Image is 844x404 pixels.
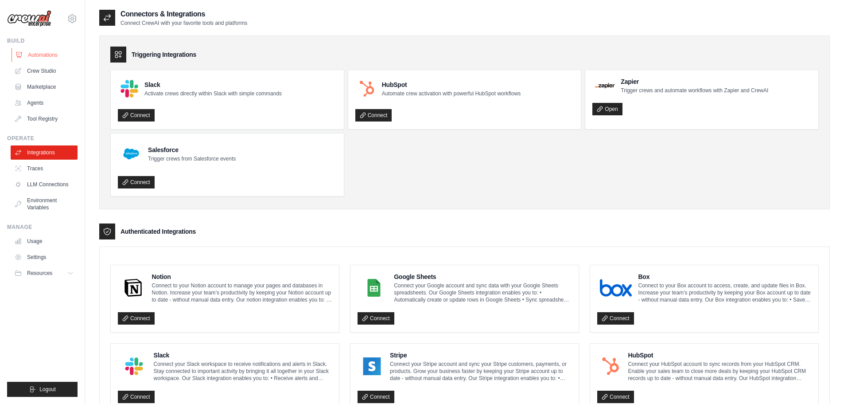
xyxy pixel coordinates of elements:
p: Connect your Google account and sync data with your Google Sheets spreadsheets. Our Google Sheets... [394,282,572,303]
a: Connect [597,312,634,325]
img: Notion Logo [121,279,146,297]
p: Connect CrewAI with your favorite tools and platforms [121,20,247,27]
p: Activate crews directly within Slack with simple commands [144,90,282,97]
a: Connect [358,391,394,403]
h3: Triggering Integrations [132,50,196,59]
h4: Google Sheets [394,272,572,281]
a: Marketplace [11,80,78,94]
button: Resources [11,266,78,280]
a: Crew Studio [11,64,78,78]
p: Automate crew activation with powerful HubSpot workflows [382,90,521,97]
a: Connect [358,312,394,325]
img: Zapier Logo [595,83,615,88]
p: Trigger crews from Salesforce events [148,155,236,162]
a: Connect [355,109,392,122]
h2: Connectors & Integrations [121,9,247,20]
div: Build [7,37,78,44]
h4: Slack [144,80,282,89]
a: Automations [12,48,78,62]
a: Connect [118,391,155,403]
h4: Notion [152,272,332,281]
h4: Zapier [621,77,768,86]
button: Logout [7,382,78,397]
h4: Stripe [390,351,572,360]
a: Agents [11,96,78,110]
a: Usage [11,234,78,248]
h4: Salesforce [148,145,236,154]
p: Connect your HubSpot account to sync records from your HubSpot CRM. Enable your sales team to clo... [628,361,811,382]
a: Open [592,103,622,115]
p: Connect your Slack workspace to receive notifications and alerts in Slack. Stay connected to impo... [154,361,332,382]
a: Tool Registry [11,112,78,126]
img: Stripe Logo [360,357,384,375]
h4: HubSpot [628,351,811,360]
h3: Authenticated Integrations [121,227,196,236]
img: Slack Logo [121,80,138,98]
p: Trigger crews and automate workflows with Zapier and CrewAI [621,87,768,94]
a: Connect [118,176,155,188]
a: Traces [11,161,78,176]
div: Operate [7,135,78,142]
a: Integrations [11,145,78,160]
a: LLM Connections [11,177,78,192]
h4: Box [638,272,811,281]
span: Logout [39,386,56,393]
a: Environment Variables [11,193,78,215]
img: HubSpot Logo [358,80,376,98]
img: Google Sheets Logo [360,279,388,297]
p: Connect to your Box account to access, create, and update files in Box. Increase your team’s prod... [638,282,811,303]
img: Logo [7,10,51,27]
span: Resources [27,270,52,277]
img: Salesforce Logo [121,143,142,165]
h4: HubSpot [382,80,521,89]
p: Connect your Stripe account and sync your Stripe customers, payments, or products. Grow your busi... [390,361,572,382]
img: Slack Logo [121,357,148,375]
a: Connect [118,109,155,122]
a: Connect [597,391,634,403]
div: Manage [7,224,78,231]
img: HubSpot Logo [600,357,622,375]
img: Box Logo [600,279,632,297]
h4: Slack [154,351,332,360]
a: Connect [118,312,155,325]
a: Settings [11,250,78,264]
p: Connect to your Notion account to manage your pages and databases in Notion. Increase your team’s... [152,282,332,303]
